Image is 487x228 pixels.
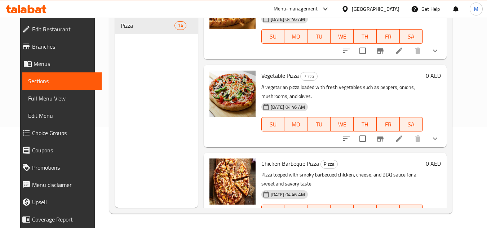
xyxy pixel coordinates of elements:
a: Promotions [16,159,102,176]
a: Upsell [16,193,102,211]
span: Vegetable Pizza [261,70,299,81]
button: SU [261,205,285,219]
span: Coupons [32,146,96,155]
span: MO [287,31,305,42]
span: Menu disclaimer [32,180,96,189]
button: Branch-specific-item [372,42,389,59]
span: Select to update [355,43,370,58]
span: [DATE] 04:46 AM [268,104,308,111]
span: Chicken Barbeque Pizza [261,158,319,169]
button: SU [261,29,285,44]
span: TH [357,207,374,217]
a: Full Menu View [22,90,102,107]
span: Promotions [32,163,96,172]
span: SU [265,119,282,130]
button: TU [307,29,331,44]
span: TU [310,31,328,42]
span: Pizza [301,72,317,81]
span: SA [403,31,420,42]
button: TH [354,29,377,44]
span: WE [333,31,351,42]
span: SA [403,207,420,217]
span: [DATE] 04:46 AM [268,191,308,198]
a: Branches [16,38,102,55]
a: Edit Restaurant [16,21,102,38]
button: MO [284,117,307,131]
span: TU [310,207,328,217]
a: Coverage Report [16,211,102,228]
button: SA [400,205,423,219]
p: A vegetarian pizza loaded with fresh vegetables such as peppers, onions, mushrooms, and olives. [261,83,423,101]
button: Branch-specific-item [372,130,389,147]
button: SA [400,117,423,131]
span: Full Menu View [28,94,96,103]
button: delete [409,42,426,59]
button: show more [426,130,444,147]
span: Pizza [321,160,337,168]
a: Choice Groups [16,124,102,142]
a: Menu disclaimer [16,176,102,193]
span: M [474,5,478,13]
span: WE [333,207,351,217]
span: 14 [175,22,186,29]
a: Edit Menu [22,107,102,124]
button: show more [426,42,444,59]
button: delete [409,130,426,147]
span: FR [380,119,397,130]
button: WE [331,117,354,131]
img: Vegetable Pizza [209,71,256,117]
span: Pizza [121,21,175,30]
button: TH [354,205,377,219]
span: SA [403,119,420,130]
button: SU [261,117,285,131]
svg: Show Choices [431,46,439,55]
div: [GEOGRAPHIC_DATA] [352,5,399,13]
span: FR [380,31,397,42]
span: Choice Groups [32,129,96,137]
span: Edit Menu [28,111,96,120]
button: FR [377,29,400,44]
button: sort-choices [338,130,355,147]
div: Menu-management [274,5,318,13]
span: [DATE] 04:46 AM [268,16,308,23]
div: Pizza [320,160,338,169]
a: Coupons [16,142,102,159]
button: TH [354,117,377,131]
button: sort-choices [338,42,355,59]
button: TU [307,205,331,219]
span: TU [310,119,328,130]
span: Select to update [355,131,370,146]
h6: 0 AED [426,71,441,81]
span: SU [265,31,282,42]
button: MO [284,29,307,44]
div: Pizza14 [115,17,198,34]
button: SA [400,29,423,44]
div: items [174,21,186,30]
a: Edit menu item [395,134,403,143]
a: Menus [16,55,102,72]
button: WE [331,29,354,44]
span: WE [333,119,351,130]
button: MO [284,205,307,219]
span: FR [380,207,397,217]
span: Upsell [32,198,96,206]
span: Edit Restaurant [32,25,96,33]
span: Sections [28,77,96,85]
span: SU [265,207,282,217]
span: Branches [32,42,96,51]
svg: Show Choices [431,134,439,143]
button: FR [377,205,400,219]
span: TH [357,119,374,130]
a: Edit menu item [395,46,403,55]
span: MO [287,119,305,130]
nav: Menu sections [115,14,198,37]
img: Chicken Barbeque Pizza [209,158,256,205]
span: Menus [34,59,96,68]
span: MO [287,207,305,217]
h6: 0 AED [426,158,441,169]
button: FR [377,117,400,131]
p: Pizza topped with smoky barbecued chicken, cheese, and BBQ sauce for a sweet and savory taste. [261,170,423,188]
a: Sections [22,72,102,90]
span: Coverage Report [32,215,96,224]
button: WE [331,205,354,219]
